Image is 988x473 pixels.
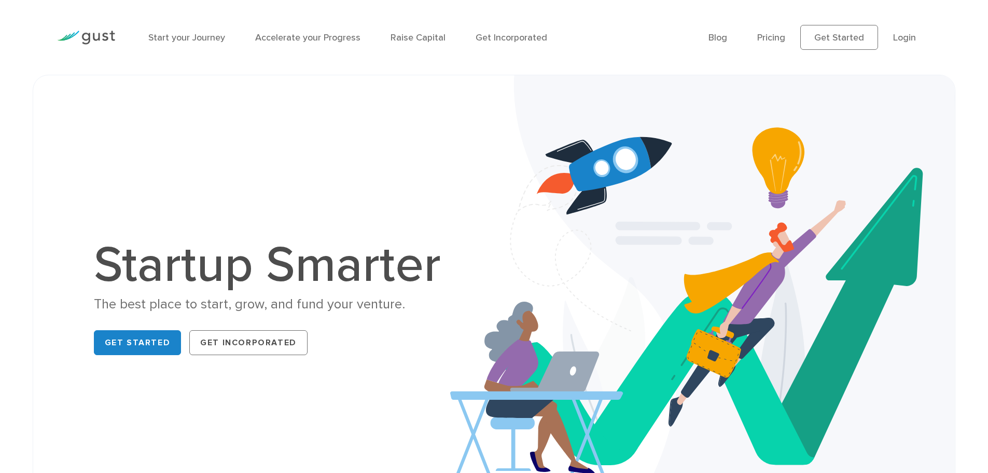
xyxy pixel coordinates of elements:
[757,32,785,43] a: Pricing
[94,295,452,314] div: The best place to start, grow, and fund your venture.
[893,32,916,43] a: Login
[189,330,308,355] a: Get Incorporated
[476,32,547,43] a: Get Incorporated
[255,32,360,43] a: Accelerate your Progress
[391,32,446,43] a: Raise Capital
[94,240,452,290] h1: Startup Smarter
[708,32,727,43] a: Blog
[57,31,115,45] img: Gust Logo
[800,25,878,50] a: Get Started
[94,330,182,355] a: Get Started
[148,32,225,43] a: Start your Journey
